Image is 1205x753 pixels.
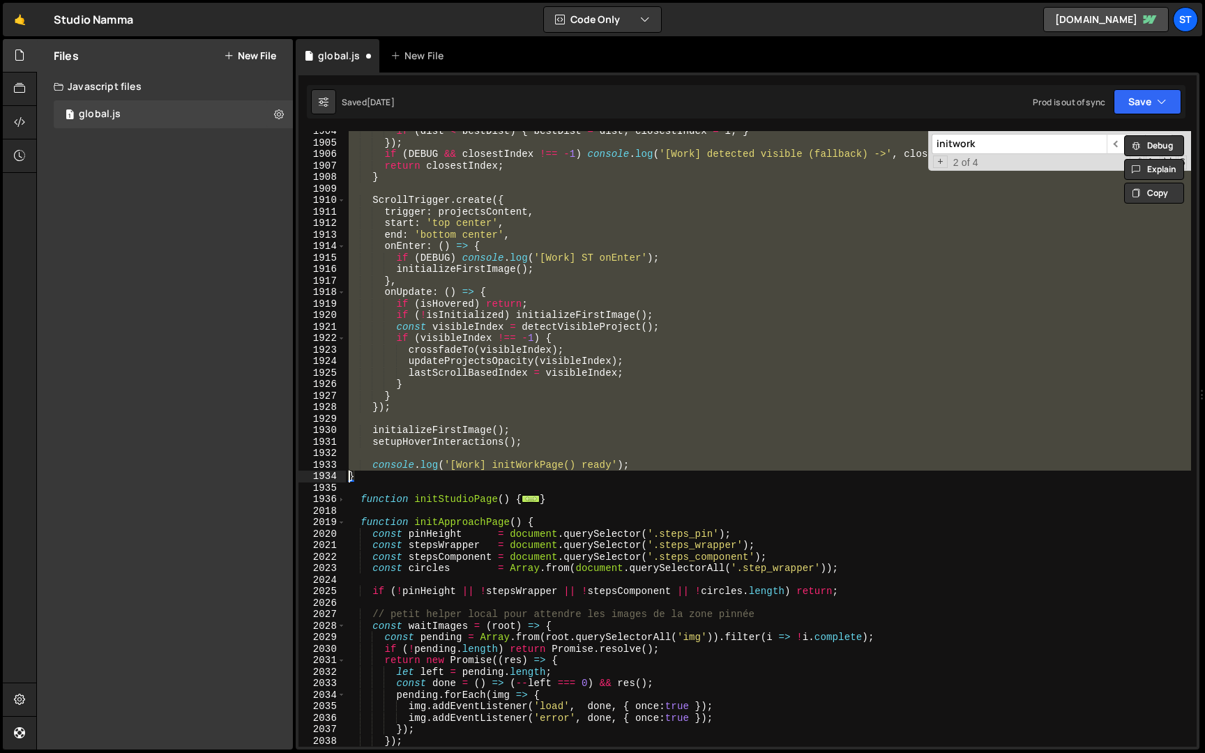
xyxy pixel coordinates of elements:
span: 1 [66,110,74,121]
div: 2021 [298,540,346,552]
div: 1928 [298,402,346,413]
span: 2 of 4 [948,157,984,169]
button: Save [1114,89,1181,114]
div: 1920 [298,310,346,321]
div: 2027 [298,609,346,621]
div: Prod is out of sync [1033,96,1105,108]
div: 2036 [298,713,346,724]
input: Search for [932,134,1107,154]
div: 1919 [298,298,346,310]
button: Explain [1124,159,1184,180]
div: 16482/44667.js [54,100,293,128]
div: Javascript files [37,73,293,100]
h2: Files [54,48,79,63]
div: 1933 [298,459,346,471]
div: 2018 [298,505,346,517]
div: 2026 [298,598,346,609]
div: 2022 [298,552,346,563]
div: 1924 [298,356,346,367]
div: 2034 [298,690,346,701]
div: 1910 [298,195,346,206]
div: 2038 [298,736,346,747]
div: 1916 [298,264,346,275]
div: 2029 [298,632,346,644]
div: 1921 [298,321,346,333]
div: 1927 [298,390,346,402]
div: global.js [79,108,121,121]
div: 1936 [298,494,346,505]
span: ​ [1107,134,1126,154]
span: ... [522,495,540,503]
a: [DOMAIN_NAME] [1043,7,1169,32]
div: 2020 [298,528,346,540]
button: Debug [1124,135,1184,156]
div: 1911 [298,206,346,218]
div: 2025 [298,586,346,598]
div: New File [391,49,449,63]
div: 2030 [298,644,346,655]
div: 1906 [298,149,346,160]
div: 1914 [298,241,346,252]
div: 1934 [298,471,346,482]
button: Copy [1124,183,1184,204]
button: New File [224,50,276,61]
div: 1935 [298,482,346,494]
div: 1922 [298,333,346,344]
div: 1932 [298,448,346,459]
div: 1905 [298,137,346,149]
div: 1929 [298,413,346,425]
div: 1926 [298,379,346,390]
div: 1912 [298,218,346,229]
div: 2033 [298,678,346,690]
a: St [1173,7,1198,32]
div: 2023 [298,563,346,575]
div: 2035 [298,701,346,713]
span: Toggle Replace mode [933,155,948,169]
div: 2028 [298,621,346,632]
div: global.js [318,49,360,63]
div: 1918 [298,287,346,298]
div: 1908 [298,172,346,183]
div: 1907 [298,160,346,172]
a: 🤙 [3,3,37,36]
div: 2037 [298,724,346,736]
div: 1915 [298,252,346,264]
div: [DATE] [367,96,395,108]
div: Studio Namma [54,11,133,28]
div: 2024 [298,575,346,586]
div: 1930 [298,425,346,436]
button: Code Only [544,7,661,32]
div: Saved [342,96,395,108]
div: 1931 [298,436,346,448]
div: 1909 [298,183,346,195]
div: 1913 [298,229,346,241]
div: 1904 [298,125,346,137]
div: 1925 [298,367,346,379]
div: 1923 [298,344,346,356]
div: 1917 [298,275,346,287]
div: 2019 [298,517,346,528]
div: 2032 [298,667,346,678]
div: 2031 [298,655,346,667]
